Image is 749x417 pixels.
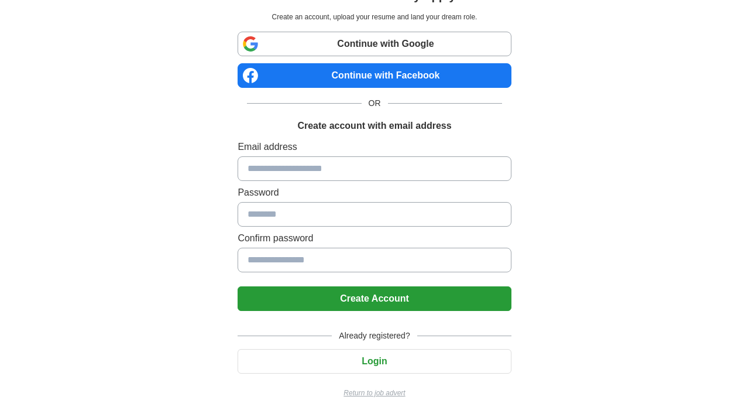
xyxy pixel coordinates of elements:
[238,63,511,88] a: Continue with Facebook
[362,97,388,110] span: OR
[240,12,509,22] p: Create an account, upload your resume and land your dream role.
[238,286,511,311] button: Create Account
[238,140,511,154] label: Email address
[238,231,511,245] label: Confirm password
[297,119,451,133] h1: Create account with email address
[332,330,417,342] span: Already registered?
[238,32,511,56] a: Continue with Google
[238,186,511,200] label: Password
[238,349,511,374] button: Login
[238,356,511,366] a: Login
[238,388,511,398] a: Return to job advert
